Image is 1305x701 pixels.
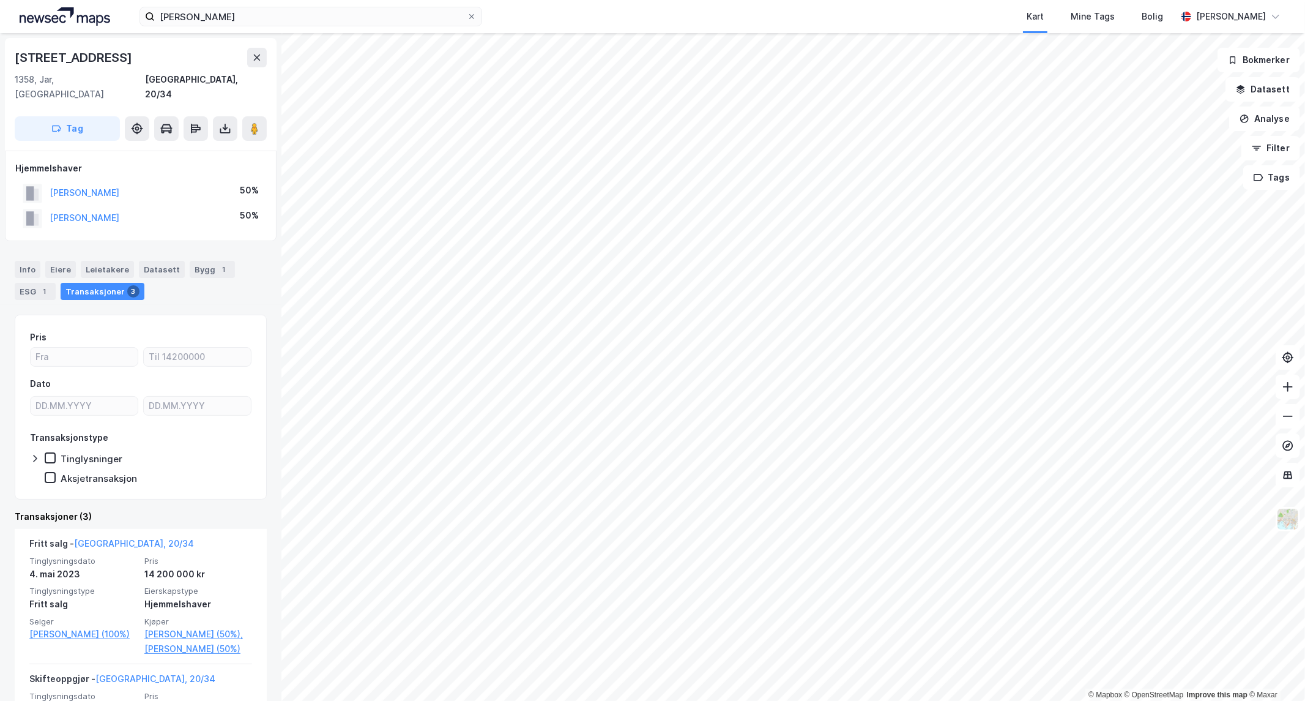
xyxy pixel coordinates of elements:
[74,538,194,549] a: [GEOGRAPHIC_DATA], 20/34
[1225,77,1300,102] button: Datasett
[218,263,230,276] div: 1
[61,453,122,465] div: Tinglysninger
[139,261,185,278] div: Datasett
[20,7,110,26] img: logo.a4113a55bc3d86da70a041830d287a7e.svg
[31,348,138,366] input: Fra
[1244,642,1305,701] div: Kontrollprogram for chat
[144,642,252,656] a: [PERSON_NAME] (50%)
[1142,9,1163,24] div: Bolig
[15,261,40,278] div: Info
[144,397,251,415] input: DD.MM.YYYY
[39,285,51,298] div: 1
[1088,691,1122,699] a: Mapbox
[15,161,266,176] div: Hjemmelshaver
[1244,642,1305,701] iframe: Chat Widget
[15,72,145,102] div: 1358, Jar, [GEOGRAPHIC_DATA]
[144,348,251,366] input: Til 14200000
[1187,691,1247,699] a: Improve this map
[144,567,252,582] div: 14 200 000 kr
[127,285,139,298] div: 3
[31,397,138,415] input: DD.MM.YYYY
[1218,48,1300,72] button: Bokmerker
[29,617,137,627] span: Selger
[144,617,252,627] span: Kjøper
[1071,9,1115,24] div: Mine Tags
[155,7,467,26] input: Søk på adresse, matrikkel, gårdeiere, leietakere eller personer
[29,567,137,582] div: 4. mai 2023
[45,261,76,278] div: Eiere
[30,377,51,391] div: Dato
[29,672,215,691] div: Skifteoppgjør -
[61,283,144,300] div: Transaksjoner
[145,72,267,102] div: [GEOGRAPHIC_DATA], 20/34
[144,627,252,642] a: [PERSON_NAME] (50%),
[1229,107,1300,131] button: Analyse
[1243,165,1300,190] button: Tags
[15,48,135,67] div: [STREET_ADDRESS]
[144,586,252,596] span: Eierskapstype
[190,261,235,278] div: Bygg
[144,556,252,566] span: Pris
[61,473,137,484] div: Aksjetransaksjon
[1196,9,1266,24] div: [PERSON_NAME]
[15,116,120,141] button: Tag
[81,261,134,278] div: Leietakere
[1276,508,1299,531] img: Z
[29,536,194,556] div: Fritt salg -
[1027,9,1044,24] div: Kart
[30,330,46,345] div: Pris
[15,283,56,300] div: ESG
[240,183,259,198] div: 50%
[95,673,215,684] a: [GEOGRAPHIC_DATA], 20/34
[1125,691,1184,699] a: OpenStreetMap
[30,430,108,445] div: Transaksjonstype
[1241,136,1300,160] button: Filter
[144,597,252,612] div: Hjemmelshaver
[29,597,137,612] div: Fritt salg
[15,509,267,524] div: Transaksjoner (3)
[29,627,137,642] a: [PERSON_NAME] (100%)
[240,208,259,223] div: 50%
[29,586,137,596] span: Tinglysningstype
[29,556,137,566] span: Tinglysningsdato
